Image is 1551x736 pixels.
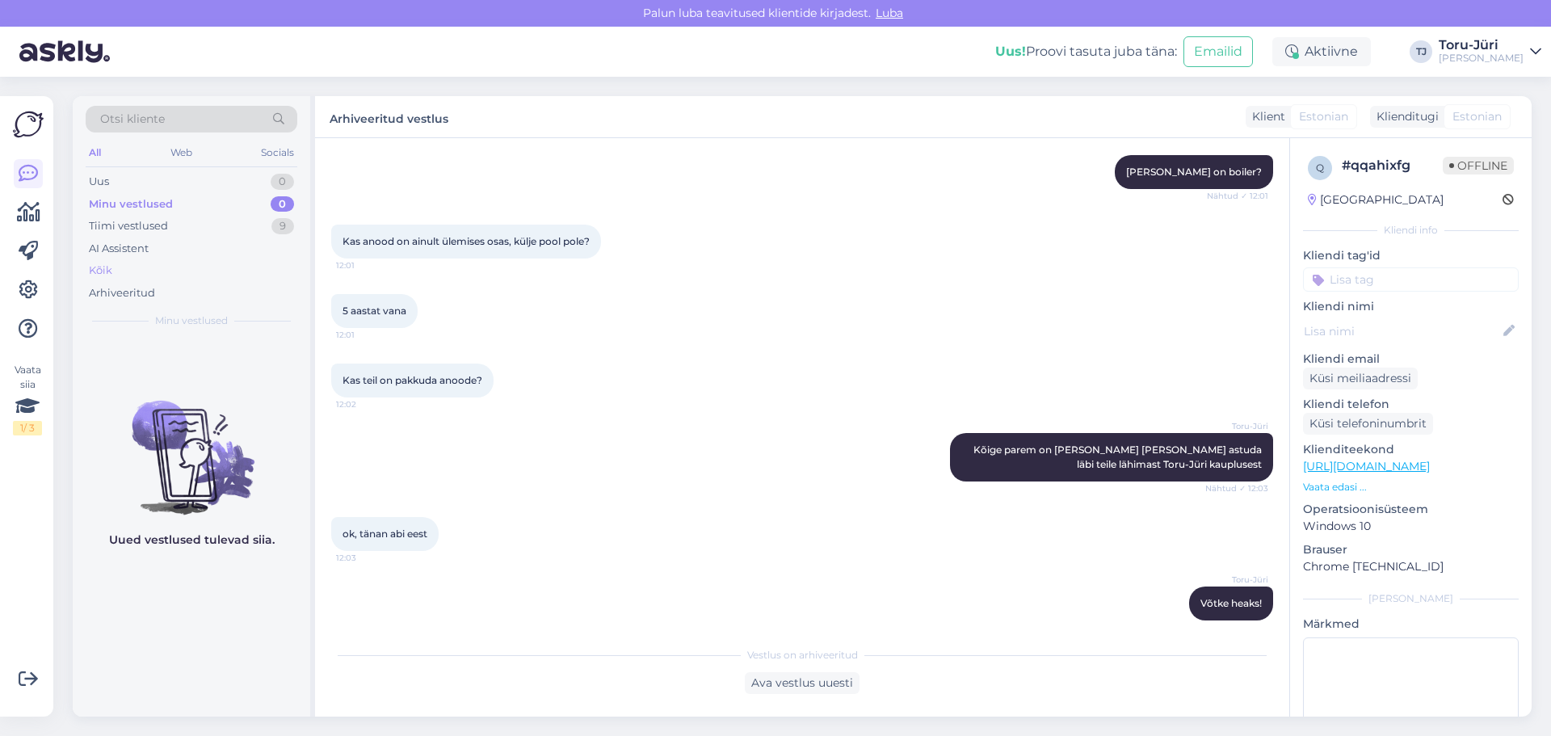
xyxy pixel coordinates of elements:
span: Kas teil on pakkuda anoode? [343,374,482,386]
b: Uus! [995,44,1026,59]
p: Brauser [1303,541,1519,558]
div: 1 / 3 [13,421,42,435]
p: Uued vestlused tulevad siia. [109,532,275,549]
span: Toru-Jüri [1208,420,1268,432]
span: q [1316,162,1324,174]
p: Märkmed [1303,616,1519,633]
div: [PERSON_NAME] [1439,52,1524,65]
div: [PERSON_NAME] [1303,591,1519,606]
p: Klienditeekond [1303,441,1519,458]
span: [PERSON_NAME] on boiler? [1126,166,1262,178]
a: Toru-Jüri[PERSON_NAME] [1439,39,1541,65]
a: [URL][DOMAIN_NAME] [1303,459,1430,473]
div: Klienditugi [1370,108,1439,125]
span: Estonian [1299,108,1348,125]
p: Chrome [TECHNICAL_ID] [1303,558,1519,575]
span: Luba [871,6,908,20]
button: Emailid [1183,36,1253,67]
div: 0 [271,196,294,212]
span: 12:05 [1208,621,1268,633]
span: Estonian [1452,108,1502,125]
p: Kliendi email [1303,351,1519,368]
div: Klient [1246,108,1285,125]
img: Askly Logo [13,109,44,140]
div: Ava vestlus uuesti [745,672,860,694]
span: Kõige parem on [PERSON_NAME] [PERSON_NAME] astuda läbi teile lähimast Toru-Jüri kauplusest [973,444,1264,470]
div: TJ [1410,40,1432,63]
span: Toru-Jüri [1208,574,1268,586]
div: All [86,142,104,163]
div: 9 [271,218,294,234]
div: Arhiveeritud [89,285,155,301]
div: Vaata siia [13,363,42,435]
p: Windows 10 [1303,518,1519,535]
span: Nähtud ✓ 12:01 [1207,190,1268,202]
div: Socials [258,142,297,163]
div: Minu vestlused [89,196,173,212]
div: AI Assistent [89,241,149,257]
input: Lisa nimi [1304,322,1500,340]
p: Kliendi tag'id [1303,247,1519,264]
span: Vestlus on arhiveeritud [747,648,858,662]
span: 12:03 [336,552,397,564]
span: Otsi kliente [100,111,165,128]
div: Tiimi vestlused [89,218,168,234]
div: Proovi tasuta juba täna: [995,42,1177,61]
div: Toru-Jüri [1439,39,1524,52]
span: Võtke heaks! [1200,597,1262,609]
span: 5 aastat vana [343,305,406,317]
label: Arhiveeritud vestlus [330,106,448,128]
span: ok, tänan abi eest [343,528,427,540]
span: 12:01 [336,329,397,341]
span: Offline [1443,157,1514,175]
img: No chats [73,372,310,517]
div: Küsi telefoninumbrit [1303,413,1433,435]
p: Kliendi telefon [1303,396,1519,413]
p: Vaata edasi ... [1303,480,1519,494]
div: # qqahixfg [1342,156,1443,175]
p: Operatsioonisüsteem [1303,501,1519,518]
input: Lisa tag [1303,267,1519,292]
span: Minu vestlused [155,313,228,328]
div: Aktiivne [1272,37,1371,66]
span: Kas anood on ainult ülemises osas, külje pool pole? [343,235,590,247]
div: Kliendi info [1303,223,1519,238]
div: [GEOGRAPHIC_DATA] [1308,191,1444,208]
span: 12:02 [336,398,397,410]
div: Kõik [89,263,112,279]
div: Web [167,142,195,163]
div: Uus [89,174,109,190]
span: 12:01 [336,259,397,271]
span: Nähtud ✓ 12:03 [1205,482,1268,494]
div: 0 [271,174,294,190]
div: Küsi meiliaadressi [1303,368,1418,389]
p: Kliendi nimi [1303,298,1519,315]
